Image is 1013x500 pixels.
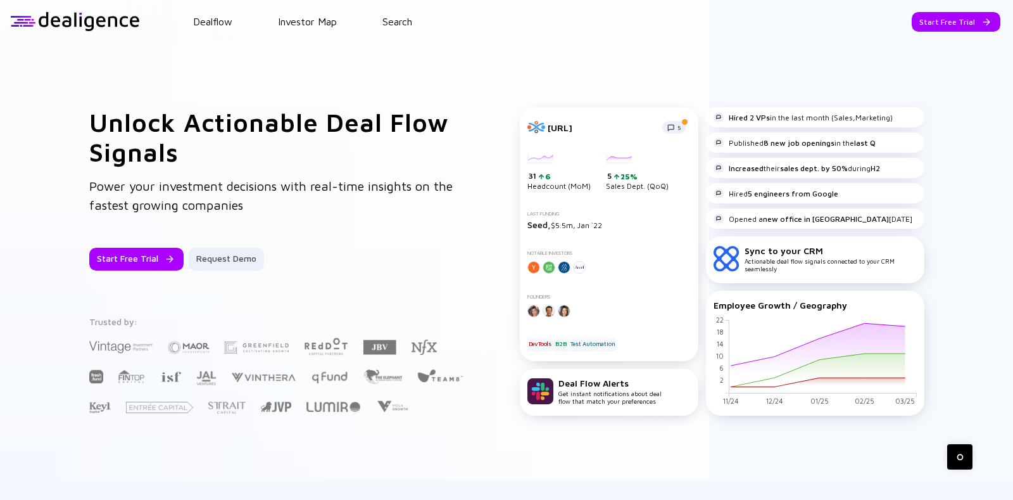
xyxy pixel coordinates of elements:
strong: 8 new job openings [764,138,834,148]
img: Red Dot Capital Partners [304,335,348,356]
div: their during [714,163,880,173]
strong: new office in [GEOGRAPHIC_DATA] [763,214,889,224]
div: 31 [529,171,591,181]
tspan: 18 [716,328,723,336]
tspan: 12/24 [765,397,783,405]
div: Employee Growth / Geography [714,300,917,311]
div: Test Automation [569,338,616,350]
img: Viola Growth [375,401,409,413]
div: [URL] [548,122,655,133]
div: Founders [527,294,691,300]
button: Start Free Trial [89,248,184,271]
img: Team8 [417,369,463,382]
img: Greenfield Partners [225,342,289,354]
img: The Elephant [363,369,402,384]
img: JAL Ventures [196,371,216,385]
span: Power your investment decisions with real-time insights on the fastest growing companies [89,179,453,212]
strong: last Q [854,138,876,148]
div: B2B [554,338,567,350]
div: Notable Investors [527,250,691,256]
button: Request Demo [189,248,264,271]
tspan: 22 [715,316,723,324]
div: Opened a [DATE] [714,214,912,224]
span: Seed, [527,219,551,230]
div: Published in the [714,138,876,148]
h1: Unlock Actionable Deal Flow Signals [89,107,469,167]
img: Israel Secondary Fund [160,371,181,382]
div: Sync to your CRM [745,245,917,256]
img: JBV Capital [363,339,396,356]
img: Jerusalem Venture Partners [261,402,291,412]
img: Vintage Investment Partners [89,340,153,354]
tspan: 02/25 [854,397,874,405]
div: Deal Flow Alerts [558,378,662,388]
tspan: 10 [715,352,723,360]
div: 5 [607,171,669,181]
button: Start Free Trial [912,12,1000,32]
strong: Hired 2 VPs [729,113,770,122]
div: in the last month (Sales,Marketing) [714,112,893,122]
tspan: 11/24 [722,397,738,405]
img: Key1 Capital [89,402,111,414]
img: Vinthera [231,371,296,383]
div: Sales Dept. (QoQ) [606,154,669,191]
div: 6 [544,172,551,181]
a: Search [382,16,412,27]
tspan: 01/25 [810,397,828,405]
tspan: 2 [719,376,723,384]
div: $5.5m, Jan `22 [527,219,691,230]
div: Get instant notifications about deal flow that match your preferences [558,378,662,405]
div: Last Funding [527,211,691,217]
img: Lumir Ventures [306,402,360,412]
tspan: 14 [716,340,723,348]
img: Q Fund [311,369,348,385]
div: Headcount (MoM) [527,154,591,191]
a: Dealflow [193,16,232,27]
a: Investor Map [278,16,337,27]
div: Trusted by: [89,316,465,327]
tspan: 6 [719,364,723,372]
div: DevTools [527,338,553,350]
img: FINTOP Capital [118,369,145,383]
div: Actionable deal flow signals connected to your CRM seamlessly [745,245,917,272]
strong: 5 engineers from Google [748,189,838,198]
div: 25% [619,172,638,181]
strong: Increased [729,163,764,173]
strong: sales dept. by 50% [780,163,848,173]
img: Entrée Capital [126,402,193,413]
div: Hired [714,188,838,198]
strong: H2 [871,163,880,173]
tspan: 03/25 [895,397,915,405]
img: Strait Capital [208,402,246,414]
img: NFX [412,340,437,355]
img: Maor Investments [168,337,210,358]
